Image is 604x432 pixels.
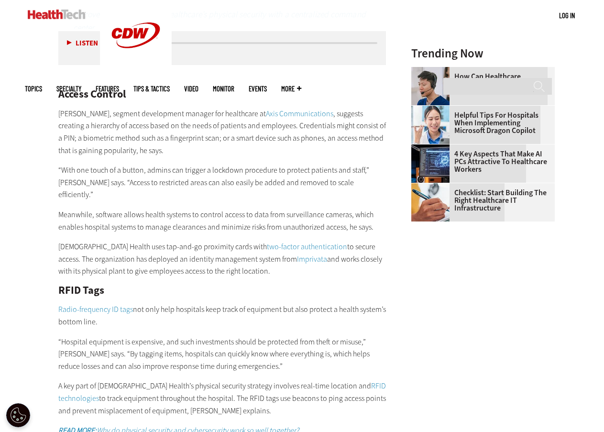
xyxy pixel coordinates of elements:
img: Person with a clipboard checking a list [411,183,450,222]
a: Helpful Tips for Hospitals When Implementing Microsoft Dragon Copilot [411,111,549,134]
a: Video [184,85,198,92]
p: Meanwhile, software allows health systems to control access to data from surveillance cameras, wh... [58,209,386,233]
a: Tips & Tactics [133,85,170,92]
a: Radio-frequency ID tags [58,304,133,314]
p: not only help hospitals keep track of equipment but also protect a health system’s bottom line. [58,303,386,328]
img: Desktop monitor with brain AI concept [411,144,450,183]
a: RFID technologies [58,381,386,403]
a: 4 Key Aspects That Make AI PCs Attractive to Healthcare Workers [411,150,549,173]
span: Topics [25,85,42,92]
span: More [281,85,301,92]
img: Healthcare contact center [411,67,450,105]
a: Doctor using phone to dictate to tablet [411,106,454,113]
p: [DEMOGRAPHIC_DATA] Health uses tap-and-go proximity cards with to secure access. The organization... [58,241,386,277]
a: Person with a clipboard checking a list [411,183,454,191]
a: two-factor authentication [267,242,347,252]
a: Checklist: Start Building the Right Healthcare IT Infrastructure [411,189,549,212]
a: Desktop monitor with brain AI concept [411,144,454,152]
span: Specialty [56,85,81,92]
p: [PERSON_NAME], segment development manager for healthcare at , suggests creating a hierarchy of a... [58,108,386,156]
a: Axis Communications [266,109,333,119]
div: User menu [559,11,575,21]
a: MonITor [213,85,234,92]
a: Features [96,85,119,92]
p: “With one touch of a button, admins can trigger a lockdown procedure to protect patients and staf... [58,164,386,201]
p: “Hospital equipment is expensive, and such investments should be protected from theft or misuse,”... [58,336,386,373]
a: Imprivata [297,254,327,264]
button: Open Preferences [6,403,30,427]
a: Healthcare contact center [411,67,454,75]
p: A key part of [DEMOGRAPHIC_DATA] Health’s physical security strategy involves real-time location ... [58,380,386,417]
a: Events [249,85,267,92]
img: Home [28,10,86,19]
a: Log in [559,11,575,20]
div: Cookie Settings [6,403,30,427]
a: CDW [100,63,172,73]
img: Doctor using phone to dictate to tablet [411,106,450,144]
h2: RFID Tags [58,285,386,296]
